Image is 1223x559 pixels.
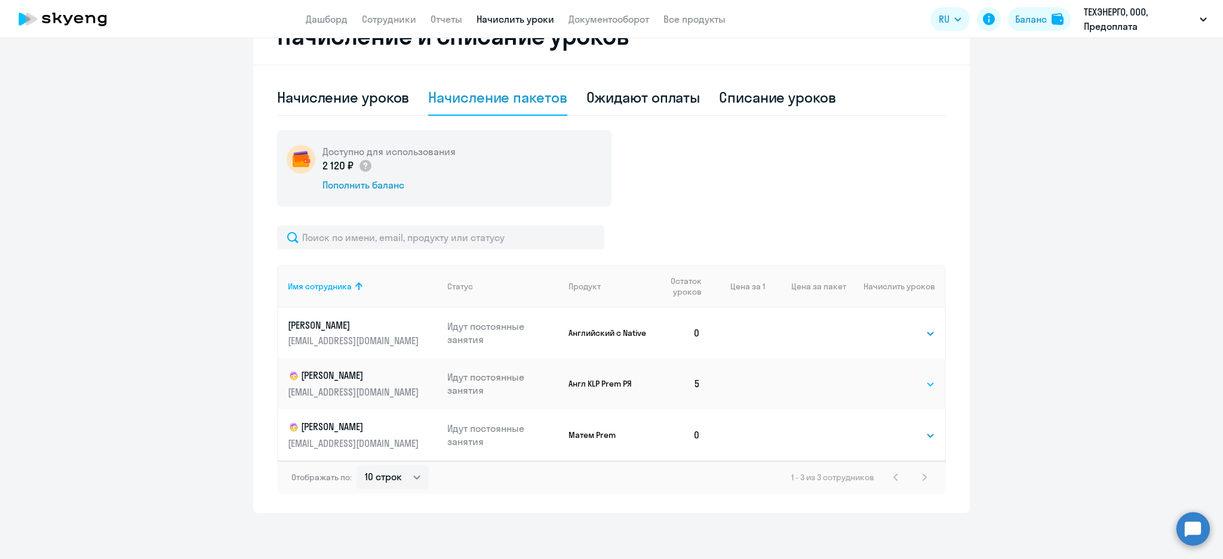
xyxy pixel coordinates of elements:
[569,281,649,292] div: Продукт
[291,472,352,483] span: Отображать по:
[431,13,462,25] a: Отчеты
[277,88,409,107] div: Начисление уроков
[288,385,422,399] p: [EMAIL_ADDRESS][DOMAIN_NAME]
[569,328,649,338] p: Английский с Native
[288,370,300,382] img: child
[569,281,601,292] div: Продукт
[1052,13,1064,25] img: balance
[939,12,949,26] span: RU
[288,369,438,399] a: child[PERSON_NAME][EMAIL_ADDRESS][DOMAIN_NAME]
[306,13,348,25] a: Дашборд
[569,378,649,389] p: Англ KLP Prem РЯ
[586,88,700,107] div: Ожидают оплаты
[288,334,422,347] p: [EMAIL_ADDRESS][DOMAIN_NAME]
[447,281,560,292] div: Статус
[649,409,710,461] td: 0
[322,178,456,192] div: Пополнить баланс
[288,437,422,450] p: [EMAIL_ADDRESS][DOMAIN_NAME]
[569,430,649,440] p: Матем Prem
[663,13,726,25] a: Все продукты
[288,420,438,450] a: child[PERSON_NAME][EMAIL_ADDRESS][DOMAIN_NAME]
[649,358,710,409] td: 5
[277,21,946,50] h2: Начисление и списание уроков
[322,145,456,158] h5: Доступно для использования
[288,369,422,383] p: [PERSON_NAME]
[447,281,473,292] div: Статус
[1015,12,1047,26] div: Баланс
[1078,5,1213,33] button: ТЕХЭНЕРГО, ООО, Предоплата
[287,145,315,174] img: wallet-circle.png
[288,319,438,347] a: [PERSON_NAME][EMAIL_ADDRESS][DOMAIN_NAME]
[288,281,438,292] div: Имя сотрудника
[288,420,422,434] p: [PERSON_NAME]
[569,13,649,25] a: Документооборот
[649,308,710,358] td: 0
[288,319,422,332] p: [PERSON_NAME]
[930,7,970,31] button: RU
[659,276,701,297] span: Остаток уроков
[447,320,560,346] p: Идут постоянные занятия
[710,265,765,308] th: Цена за 1
[846,265,945,308] th: Начислить уроков
[447,370,560,397] p: Идут постоянные занятия
[322,158,373,174] p: 2 120 ₽
[1084,5,1195,33] p: ТЕХЭНЕРГО, ООО, Предоплата
[277,226,604,249] input: Поиск по имени, email, продукту или статусу
[428,88,567,107] div: Начисление пакетов
[791,472,874,483] span: 1 - 3 из 3 сотрудников
[659,276,710,297] div: Остаток уроков
[447,422,560,448] p: Идут постоянные занятия
[765,265,846,308] th: Цена за пакет
[362,13,416,25] a: Сотрудники
[477,13,554,25] a: Начислить уроки
[288,421,300,433] img: child
[1008,7,1071,31] button: Балансbalance
[288,281,352,292] div: Имя сотрудника
[719,88,836,107] div: Списание уроков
